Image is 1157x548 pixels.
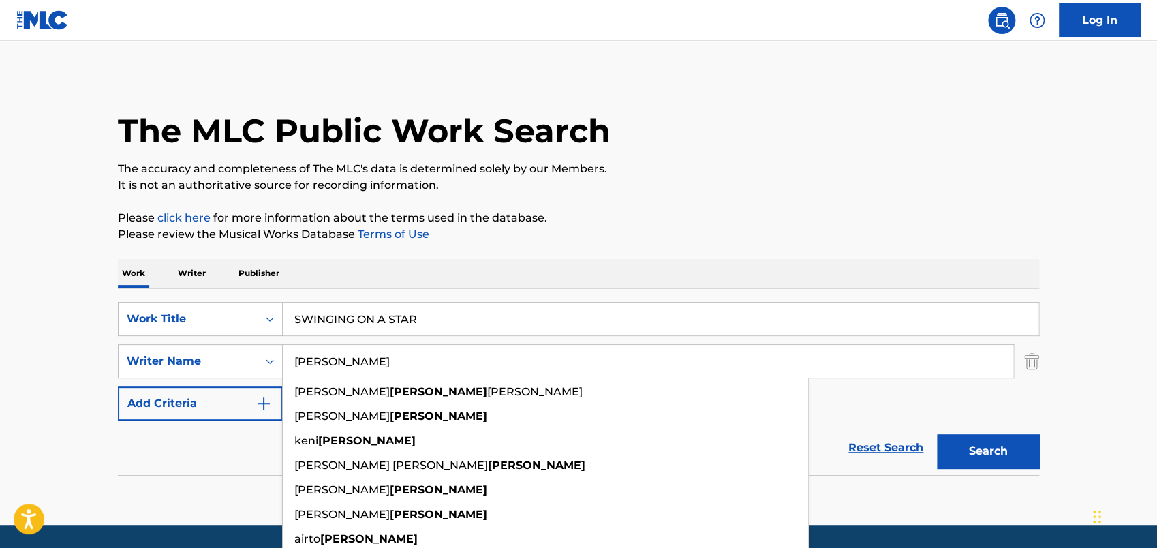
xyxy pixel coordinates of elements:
div: Help [1023,7,1051,34]
p: Work [118,259,149,288]
span: keni [294,434,318,447]
span: [PERSON_NAME] [294,410,390,423]
strong: [PERSON_NAME] [390,410,487,423]
strong: [PERSON_NAME] [320,532,418,545]
p: Please for more information about the terms used in the database. [118,210,1039,226]
strong: [PERSON_NAME] [390,483,487,496]
a: Reset Search [842,433,930,463]
div: Work Title [127,311,249,327]
p: Writer [174,259,210,288]
div: Writer Name [127,353,249,369]
iframe: Chat Widget [1089,483,1157,548]
img: MLC Logo [16,10,69,30]
p: Please review the Musical Works Database [118,226,1039,243]
strong: [PERSON_NAME] [390,385,487,398]
span: airto [294,532,320,545]
span: [PERSON_NAME] [294,483,390,496]
h1: The MLC Public Work Search [118,110,611,151]
form: Search Form [118,302,1039,475]
p: It is not an authoritative source for recording information. [118,177,1039,194]
strong: [PERSON_NAME] [318,434,416,447]
img: Delete Criterion [1024,344,1039,378]
span: [PERSON_NAME] [487,385,583,398]
a: Public Search [988,7,1015,34]
strong: [PERSON_NAME] [390,508,487,521]
a: Log In [1059,3,1141,37]
p: Publisher [234,259,283,288]
span: [PERSON_NAME] [PERSON_NAME] [294,459,488,472]
div: Drag [1093,496,1101,537]
button: Search [937,434,1039,468]
img: 9d2ae6d4665cec9f34b9.svg [256,395,272,412]
img: help [1029,12,1045,29]
p: The accuracy and completeness of The MLC's data is determined solely by our Members. [118,161,1039,177]
img: search [993,12,1010,29]
strong: [PERSON_NAME] [488,459,585,472]
a: Terms of Use [355,228,429,241]
span: [PERSON_NAME] [294,385,390,398]
a: click here [157,211,211,224]
span: [PERSON_NAME] [294,508,390,521]
button: Add Criteria [118,386,283,421]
